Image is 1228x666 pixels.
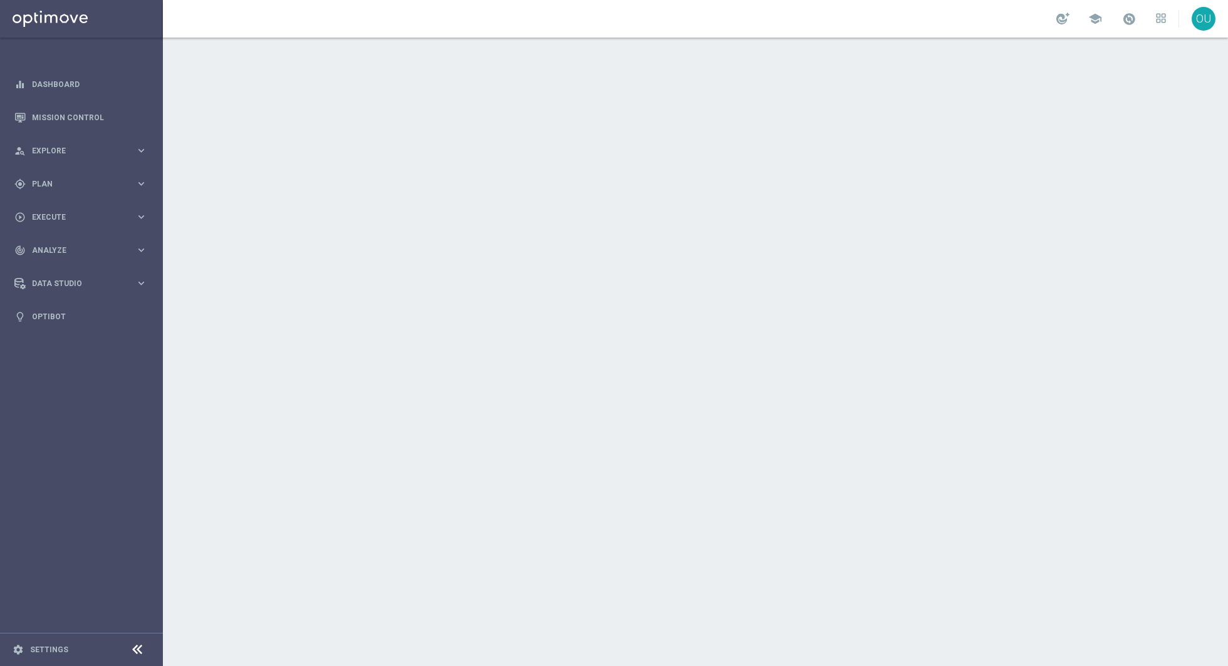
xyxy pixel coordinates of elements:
[1192,7,1215,31] div: OU
[14,145,26,156] i: person_search
[14,79,26,90] i: equalizer
[32,280,135,287] span: Data Studio
[14,179,148,189] button: gps_fixed Plan keyboard_arrow_right
[14,278,135,289] div: Data Studio
[14,312,148,322] button: lightbulb Optibot
[14,146,148,156] button: person_search Explore keyboard_arrow_right
[30,646,68,653] a: Settings
[14,212,26,223] i: play_circle_outline
[135,178,147,190] i: keyboard_arrow_right
[14,68,147,101] div: Dashboard
[135,145,147,156] i: keyboard_arrow_right
[1088,12,1102,26] span: school
[14,145,135,156] div: Explore
[14,79,148,90] button: equalizer Dashboard
[13,644,24,655] i: settings
[14,101,147,134] div: Mission Control
[32,247,135,254] span: Analyze
[14,245,148,255] button: track_changes Analyze keyboard_arrow_right
[14,178,26,190] i: gps_fixed
[14,279,148,289] button: Data Studio keyboard_arrow_right
[135,211,147,223] i: keyboard_arrow_right
[32,180,135,188] span: Plan
[14,113,148,123] button: Mission Control
[32,300,147,333] a: Optibot
[14,300,147,333] div: Optibot
[32,147,135,155] span: Explore
[14,245,26,256] i: track_changes
[14,212,135,223] div: Execute
[14,245,135,256] div: Analyze
[32,213,135,221] span: Execute
[14,311,26,322] i: lightbulb
[14,178,135,190] div: Plan
[135,244,147,256] i: keyboard_arrow_right
[32,101,147,134] a: Mission Control
[32,68,147,101] a: Dashboard
[14,212,148,222] button: play_circle_outline Execute keyboard_arrow_right
[135,277,147,289] i: keyboard_arrow_right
